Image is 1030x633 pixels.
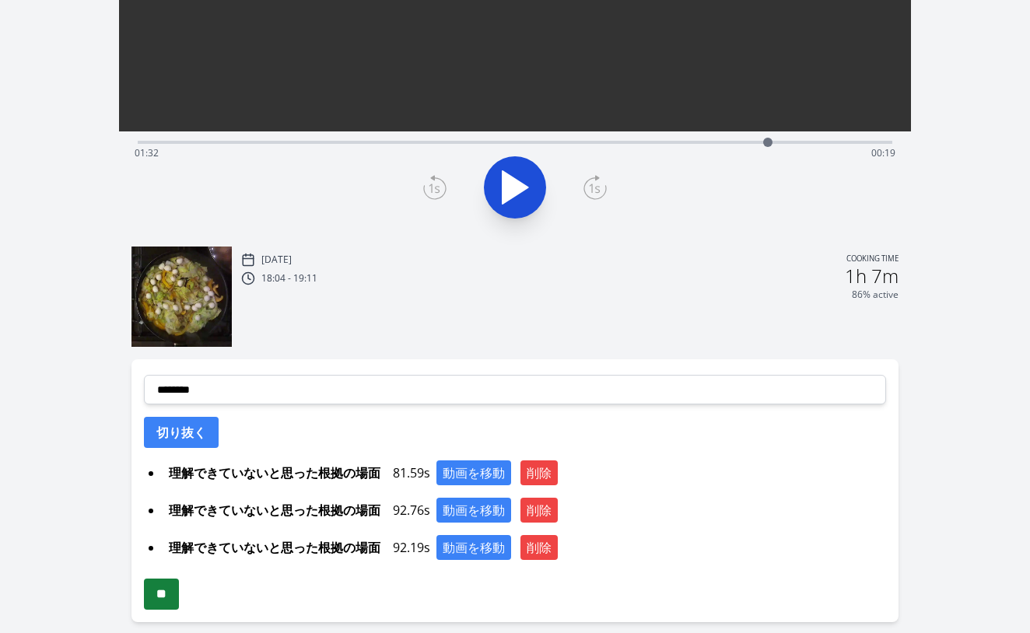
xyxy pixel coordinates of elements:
img: 250908090459_thumb.jpeg [131,247,232,347]
span: 01:32 [135,146,159,159]
button: 削除 [520,498,558,523]
p: Cooking time [846,253,899,267]
div: 92.19s [163,535,886,560]
span: 理解できていないと思った根拠の場面 [163,498,387,523]
span: 理解できていないと思った根拠の場面 [163,535,387,560]
span: 00:19 [871,146,895,159]
p: 86% active [852,289,899,301]
button: 動画を移動 [436,498,511,523]
h2: 1h 7m [845,267,899,285]
button: 削除 [520,535,558,560]
div: 81.59s [163,460,886,485]
p: [DATE] [261,254,292,266]
span: 理解できていないと思った根拠の場面 [163,460,387,485]
p: 18:04 - 19:11 [261,272,317,285]
div: 92.76s [163,498,886,523]
button: 削除 [520,460,558,485]
button: 切り抜く [144,417,219,448]
button: 動画を移動 [436,460,511,485]
button: 動画を移動 [436,535,511,560]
